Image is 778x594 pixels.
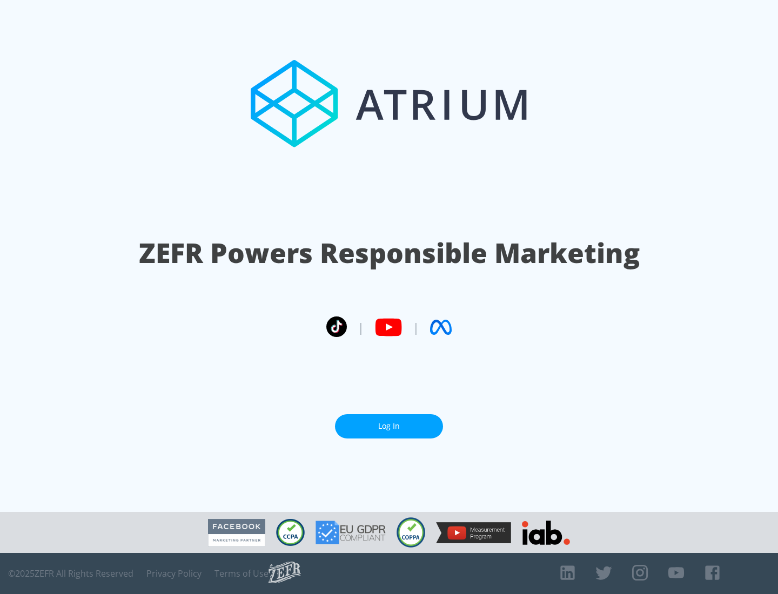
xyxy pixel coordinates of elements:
img: YouTube Measurement Program [436,522,511,543]
span: © 2025 ZEFR All Rights Reserved [8,568,133,579]
img: IAB [522,521,570,545]
h1: ZEFR Powers Responsible Marketing [139,234,640,272]
img: COPPA Compliant [397,517,425,548]
img: CCPA Compliant [276,519,305,546]
a: Terms of Use [214,568,269,579]
img: Facebook Marketing Partner [208,519,265,546]
a: Privacy Policy [146,568,202,579]
span: | [358,319,364,335]
span: | [413,319,419,335]
img: GDPR Compliant [316,521,386,544]
a: Log In [335,414,443,438]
